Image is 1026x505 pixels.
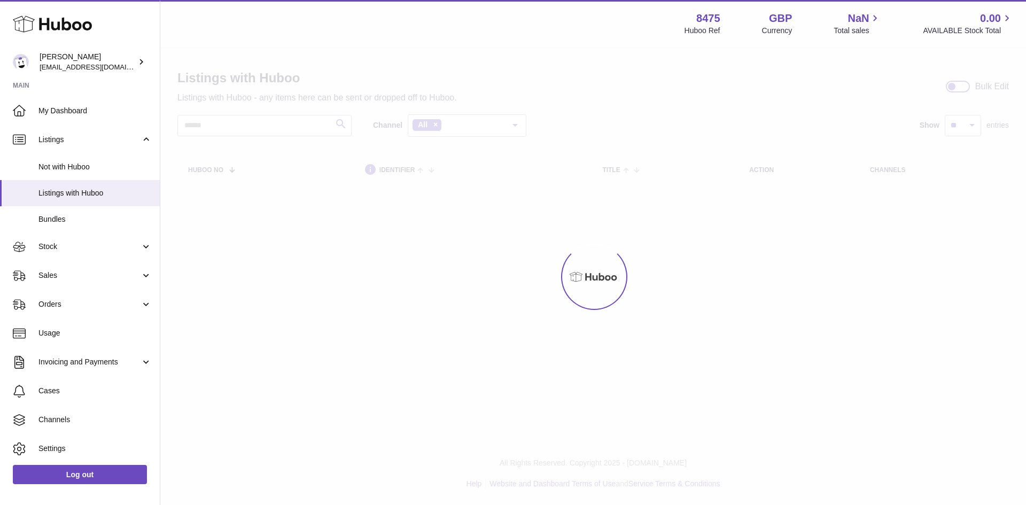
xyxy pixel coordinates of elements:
[834,11,881,36] a: NaN Total sales
[769,11,792,26] strong: GBP
[38,386,152,396] span: Cases
[38,444,152,454] span: Settings
[38,328,152,338] span: Usage
[834,26,881,36] span: Total sales
[38,135,141,145] span: Listings
[38,188,152,198] span: Listings with Huboo
[38,162,152,172] span: Not with Huboo
[685,26,720,36] div: Huboo Ref
[40,52,136,72] div: [PERSON_NAME]
[980,11,1001,26] span: 0.00
[13,54,29,70] img: internalAdmin-8475@internal.huboo.com
[40,63,157,71] span: [EMAIL_ADDRESS][DOMAIN_NAME]
[923,11,1013,36] a: 0.00 AVAILABLE Stock Total
[38,214,152,224] span: Bundles
[13,465,147,484] a: Log out
[38,299,141,309] span: Orders
[38,357,141,367] span: Invoicing and Payments
[38,242,141,252] span: Stock
[848,11,869,26] span: NaN
[762,26,792,36] div: Currency
[923,26,1013,36] span: AVAILABLE Stock Total
[38,415,152,425] span: Channels
[696,11,720,26] strong: 8475
[38,270,141,281] span: Sales
[38,106,152,116] span: My Dashboard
